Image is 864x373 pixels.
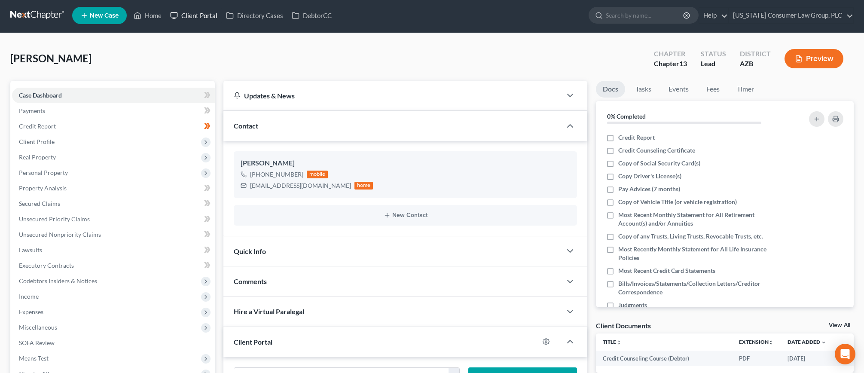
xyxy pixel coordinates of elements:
[234,338,272,346] span: Client Portal
[19,355,49,362] span: Means Test
[785,49,843,68] button: Preview
[629,81,658,98] a: Tasks
[618,198,737,206] span: Copy of Vehicle Title (or vehicle registration)
[19,262,74,269] span: Executory Contracts
[354,182,373,190] div: home
[732,351,781,366] td: PDF
[12,211,215,227] a: Unsecured Priority Claims
[618,133,655,142] span: Credit Report
[234,91,552,100] div: Updates & News
[618,266,715,275] span: Most Recent Credit Card Statements
[19,107,45,114] span: Payments
[596,81,625,98] a: Docs
[739,339,774,345] a: Extensionunfold_more
[618,172,681,180] span: Copy Driver's License(s)
[19,246,42,254] span: Lawsuits
[19,184,67,192] span: Property Analysis
[19,122,56,130] span: Credit Report
[234,122,258,130] span: Contact
[12,227,215,242] a: Unsecured Nonpriority Claims
[19,92,62,99] span: Case Dashboard
[287,8,336,23] a: DebtorCC
[241,158,571,168] div: [PERSON_NAME]
[701,59,726,69] div: Lead
[618,232,763,241] span: Copy of any Trusts, Living Trusts, Revocable Trusts, etc.
[166,8,222,23] a: Client Portal
[618,245,782,262] span: Most Recently Monthly Statement for All Life Insurance Policies
[618,159,700,168] span: Copy of Social Security Card(s)
[701,49,726,59] div: Status
[19,308,43,315] span: Expenses
[618,279,782,297] span: Bills/Invoices/Statements/Collection Letters/Creditor Correspondence
[829,322,850,328] a: View All
[19,200,60,207] span: Secured Claims
[19,293,39,300] span: Income
[234,277,267,285] span: Comments
[740,49,771,59] div: District
[19,215,90,223] span: Unsecured Priority Claims
[699,8,728,23] a: Help
[12,242,215,258] a: Lawsuits
[19,324,57,331] span: Miscellaneous
[307,171,328,178] div: mobile
[12,335,215,351] a: SOFA Review
[19,169,68,176] span: Personal Property
[788,339,826,345] a: Date Added expand_more
[250,181,351,190] div: [EMAIL_ADDRESS][DOMAIN_NAME]
[596,351,732,366] td: Credit Counseling Course (Debtor)
[618,146,695,155] span: Credit Counseling Certificate
[821,340,826,345] i: expand_more
[781,351,833,366] td: [DATE]
[19,277,97,284] span: Codebtors Insiders & Notices
[769,340,774,345] i: unfold_more
[234,307,304,315] span: Hire a Virtual Paralegal
[616,340,621,345] i: unfold_more
[596,321,651,330] div: Client Documents
[12,258,215,273] a: Executory Contracts
[241,212,571,219] button: New Contact
[10,52,92,64] span: [PERSON_NAME]
[12,196,215,211] a: Secured Claims
[740,59,771,69] div: AZB
[618,185,680,193] span: Pay Advices (7 months)
[19,153,56,161] span: Real Property
[730,81,761,98] a: Timer
[662,81,696,98] a: Events
[234,247,266,255] span: Quick Info
[603,339,621,345] a: Titleunfold_more
[12,88,215,103] a: Case Dashboard
[618,211,782,228] span: Most Recent Monthly Statement for All Retirement Account(s) and/or Annuities
[606,7,684,23] input: Search by name...
[12,180,215,196] a: Property Analysis
[19,138,55,145] span: Client Profile
[12,119,215,134] a: Credit Report
[90,12,119,19] span: New Case
[835,344,855,364] div: Open Intercom Messenger
[618,301,647,309] span: Judgments
[129,8,166,23] a: Home
[250,170,303,179] div: [PHONE_NUMBER]
[607,113,646,120] strong: 0% Completed
[679,59,687,67] span: 13
[19,231,101,238] span: Unsecured Nonpriority Claims
[12,103,215,119] a: Payments
[654,59,687,69] div: Chapter
[19,339,55,346] span: SOFA Review
[654,49,687,59] div: Chapter
[729,8,853,23] a: [US_STATE] Consumer Law Group, PLC
[222,8,287,23] a: Directory Cases
[699,81,727,98] a: Fees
